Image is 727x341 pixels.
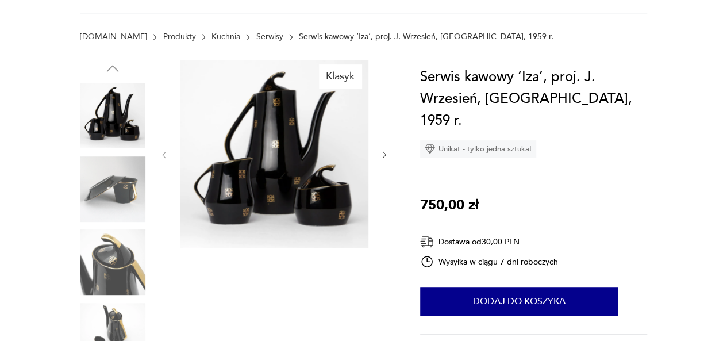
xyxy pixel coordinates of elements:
img: Ikona diamentu [425,144,435,154]
button: Dodaj do koszyka [420,287,618,316]
img: Zdjęcie produktu Serwis kawowy ‘Iza’, proj. J. Wrzesień, Chodzież, 1959 r. [80,229,145,295]
div: Unikat - tylko jedna sztuka! [420,140,536,158]
div: Dostawa od 30,00 PLN [420,235,558,249]
div: Wysyłka w ciągu 7 dni roboczych [420,255,558,269]
div: Klasyk [319,64,361,89]
img: Ikona dostawy [420,235,434,249]
p: Serwis kawowy ‘Iza’, proj. J. Wrzesień, [GEOGRAPHIC_DATA], 1959 r. [299,32,553,41]
img: Zdjęcie produktu Serwis kawowy ‘Iza’, proj. J. Wrzesień, Chodzież, 1959 r. [180,60,368,248]
h1: Serwis kawowy ‘Iza’, proj. J. Wrzesień, [GEOGRAPHIC_DATA], 1959 r. [420,66,647,132]
a: Produkty [163,32,196,41]
a: Serwisy [256,32,283,41]
a: Kuchnia [211,32,240,41]
p: 750,00 zł [420,194,479,216]
img: Zdjęcie produktu Serwis kawowy ‘Iza’, proj. J. Wrzesień, Chodzież, 1959 r. [80,156,145,222]
img: Zdjęcie produktu Serwis kawowy ‘Iza’, proj. J. Wrzesień, Chodzież, 1959 r. [80,83,145,148]
a: [DOMAIN_NAME] [80,32,147,41]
